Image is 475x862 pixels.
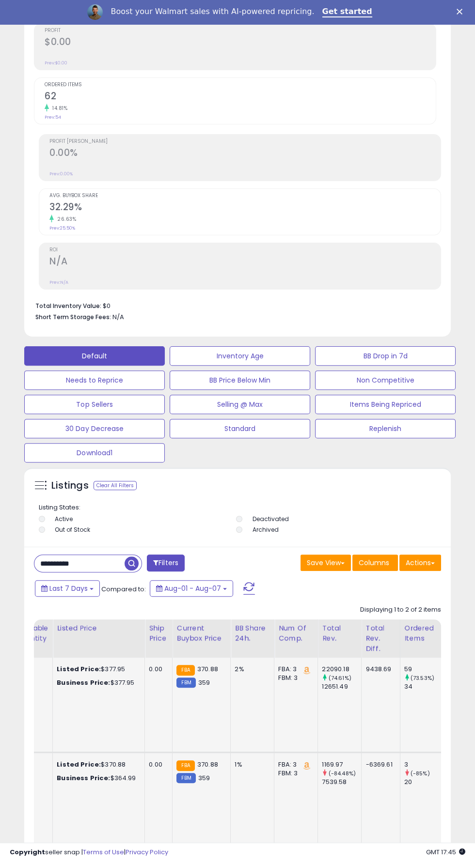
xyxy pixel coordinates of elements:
[149,623,168,644] div: Ship Price
[176,623,226,644] div: Current Buybox Price
[365,760,392,769] div: -6369.61
[197,760,218,769] span: 370.88
[278,769,310,778] div: FBM: 3
[57,773,110,783] b: Business Price:
[329,770,356,777] small: (-84.48%)
[404,623,440,644] div: Ordered Items
[457,9,466,15] div: Close
[49,584,88,593] span: Last 7 Days
[49,193,441,199] span: Avg. Buybox Share
[55,515,73,523] label: Active
[322,623,357,644] div: Total Rev.
[51,479,89,493] h5: Listings
[170,346,310,366] button: Inventory Age
[35,299,434,311] li: $0
[35,580,100,597] button: Last 7 Days
[360,605,441,615] div: Displaying 1 to 2 of 2 items
[252,525,278,534] label: Archived
[322,665,361,674] div: 22090.18
[176,677,195,688] small: FBM
[404,665,443,674] div: 59
[198,773,210,783] span: 359
[49,105,67,112] small: 14.81%
[176,665,194,676] small: FBA
[315,346,456,366] button: BB Drop in 7d
[235,665,267,674] div: 2%
[45,82,436,88] span: Ordered Items
[55,525,90,534] label: Out of Stock
[198,678,210,687] span: 359
[170,370,310,390] button: BB Price Below Min
[176,773,195,783] small: FBM
[322,778,361,786] div: 7539.58
[54,215,76,223] small: 26.63%
[49,201,441,215] h2: 32.29%
[45,28,436,33] span: Profit
[57,623,141,633] div: Listed Price
[322,760,361,769] div: 1169.97
[315,419,456,438] button: Replenish
[94,481,137,490] div: Clear All Filters
[57,774,137,783] div: $364.99
[24,346,165,366] button: Default
[301,554,351,571] button: Save View
[15,623,48,644] div: Fulfillable Quantity
[170,419,310,438] button: Standard
[147,554,185,571] button: Filters
[10,848,168,857] div: seller snap | |
[322,682,361,691] div: 12651.49
[57,678,137,687] div: $377.95
[150,580,233,597] button: Aug-01 - Aug-07
[322,7,372,17] a: Get started
[365,623,396,654] div: Total Rev. Diff.
[278,674,310,682] div: FBM: 3
[45,91,436,104] h2: 62
[315,370,456,390] button: Non Competitive
[49,171,73,177] small: Prev: 0.00%
[45,114,61,120] small: Prev: 54
[24,370,165,390] button: Needs to Reprice
[365,665,392,674] div: 9438.69
[252,515,288,523] label: Deactivated
[111,7,314,16] div: Boost your Walmart sales with AI-powered repricing.
[87,4,103,20] img: Profile image for Adrian
[49,279,68,285] small: Prev: N/A
[404,778,443,786] div: 20
[126,847,168,857] a: Privacy Policy
[49,225,75,231] small: Prev: 25.50%
[49,147,441,160] h2: 0.00%
[235,760,267,769] div: 1%
[49,139,441,144] span: Profit [PERSON_NAME]
[411,674,434,682] small: (73.53%)
[24,395,165,414] button: Top Sellers
[149,665,165,674] div: 0.00
[57,665,137,674] div: $377.95
[170,395,310,414] button: Selling @ Max
[49,247,441,253] span: ROI
[329,674,351,682] small: (74.61%)
[164,584,221,593] span: Aug-01 - Aug-07
[57,664,101,674] b: Listed Price:
[278,623,314,644] div: Num of Comp.
[57,760,101,769] b: Listed Price:
[45,60,67,66] small: Prev: $0.00
[57,760,137,769] div: $370.88
[426,847,465,857] span: 2025-08-15 17:45 GMT
[83,847,124,857] a: Terms of Use
[352,554,398,571] button: Columns
[315,395,456,414] button: Items Being Repriced
[411,770,430,777] small: (-85%)
[278,665,310,674] div: FBA: 3
[24,443,165,462] button: Download1
[278,760,310,769] div: FBA: 3
[35,313,111,321] b: Short Term Storage Fees:
[10,847,45,857] strong: Copyright
[57,678,110,687] b: Business Price:
[35,302,101,310] b: Total Inventory Value:
[359,558,389,568] span: Columns
[404,760,443,769] div: 3
[45,36,436,49] h2: $0.00
[399,554,441,571] button: Actions
[197,664,218,674] span: 370.88
[101,585,146,594] span: Compared to:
